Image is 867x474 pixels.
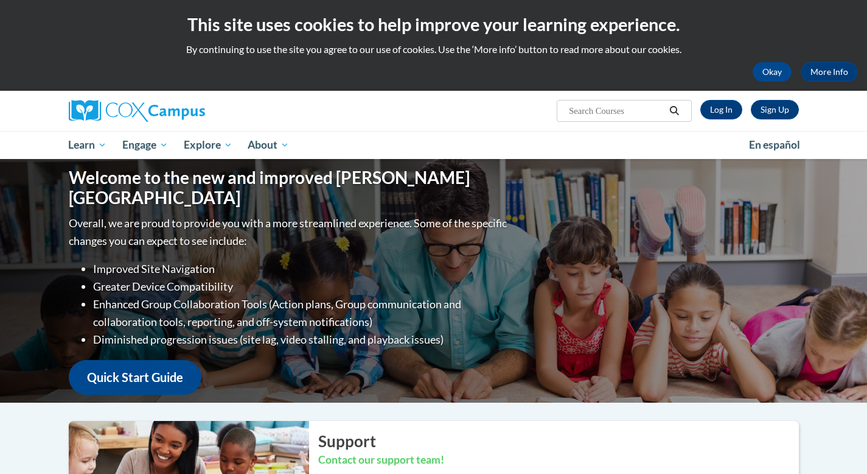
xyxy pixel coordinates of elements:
li: Diminished progression issues (site lag, video stalling, and playback issues) [93,331,510,348]
a: Register [751,100,799,119]
a: Quick Start Guide [69,360,201,395]
a: Cox Campus [69,100,300,122]
a: Log In [700,100,742,119]
a: Explore [176,131,240,159]
button: Search [665,104,683,118]
span: Explore [184,138,232,152]
h3: Contact our support team! [318,453,799,468]
a: En español [741,132,808,158]
li: Enhanced Group Collaboration Tools (Action plans, Group communication and collaboration tools, re... [93,295,510,331]
a: Learn [61,131,115,159]
li: Greater Device Compatibility [93,278,510,295]
img: Cox Campus [69,100,205,122]
button: Okay [753,62,792,82]
span: En español [749,138,800,151]
p: Overall, we are proud to provide you with a more streamlined experience. Some of the specific cha... [69,214,510,250]
li: Improved Site Navigation [93,260,510,278]
p: By continuing to use the site you agree to our use of cookies. Use the ‘More info’ button to read... [9,43,858,56]
div: Main menu [50,131,817,159]
h1: Welcome to the new and improved [PERSON_NAME][GEOGRAPHIC_DATA] [69,168,510,208]
h2: This site uses cookies to help improve your learning experience. [9,12,858,37]
input: Search Courses [568,104,665,118]
h2: Support [318,430,799,452]
span: Engage [122,138,168,152]
a: About [240,131,297,159]
span: Learn [68,138,106,152]
span: About [248,138,289,152]
a: More Info [801,62,858,82]
a: Engage [114,131,176,159]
